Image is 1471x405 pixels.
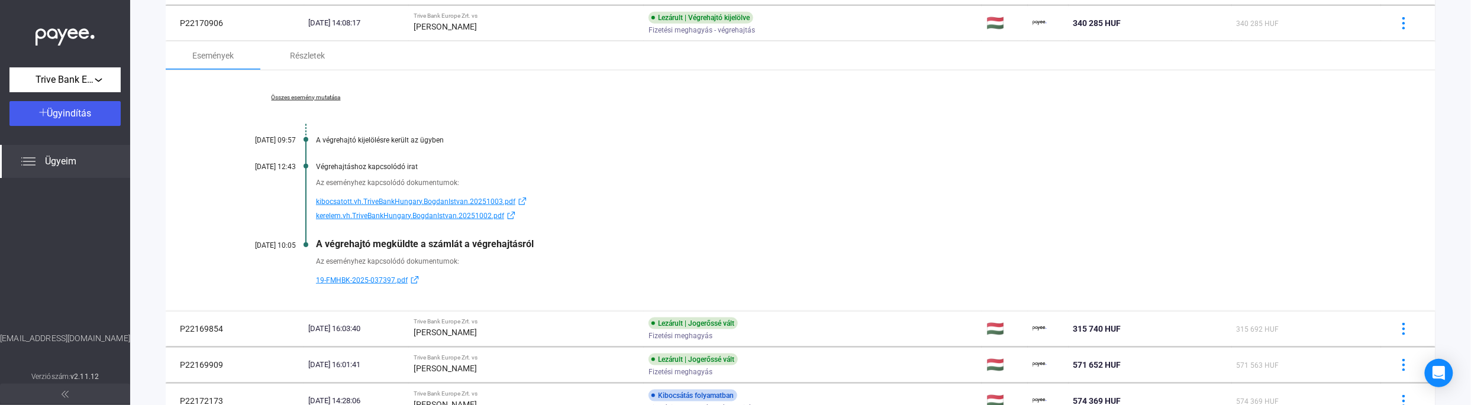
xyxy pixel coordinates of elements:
[316,238,1376,250] div: A végrehajtó megküldte a számlát a végrehajtásról
[408,276,422,284] img: external-link-blue
[309,17,404,29] div: [DATE] 14:08:17
[316,209,504,223] span: kerelem.vh.TriveBankHungary.BogdanIstvan.20251002.pdf
[9,67,121,92] button: Trive Bank Europe Zrt.
[316,177,1376,189] div: Az eseményhez kapcsolódó dokumentumok:
[70,372,99,381] strong: v2.11.12
[291,48,325,63] div: Részletek
[62,391,69,398] img: arrow-double-left-grey.svg
[982,311,1028,346] td: 🇭🇺
[1391,352,1416,377] button: more-blue
[1237,325,1279,333] span: 315 692 HUF
[504,211,518,220] img: external-link-blue
[1425,359,1453,387] div: Open Intercom Messenger
[414,318,639,325] div: Trive Bank Europe Zrt. vs
[1398,359,1410,371] img: more-blue
[309,323,404,335] div: [DATE] 16:03:40
[1033,358,1047,372] img: payee-logo
[1398,17,1410,30] img: more-blue
[414,328,477,337] strong: [PERSON_NAME]
[166,347,304,383] td: P22169909
[225,94,387,101] a: Összes esemény mutatása
[1033,322,1047,336] img: payee-logo
[166,5,304,41] td: P22170906
[39,108,47,116] img: plus-white.svg
[1073,360,1121,370] span: 571 652 HUF
[316,273,408,287] span: 19-FMHBK-2025-037397.pdf
[414,390,639,397] div: Trive Bank Europe Zrt. vs
[649,12,753,24] div: Lezárult | Végrehajtó kijelölve
[45,154,76,169] span: Ügyeim
[9,101,121,126] button: Ügyindítás
[1033,16,1047,30] img: payee-logo
[982,5,1028,41] td: 🇭🇺
[316,273,1376,287] a: 19-FMHBK-2025-037397.pdfexternal-link-blue
[225,163,296,171] div: [DATE] 12:43
[1391,316,1416,341] button: more-blue
[316,195,515,209] span: kibocsatott.vh.TriveBankHungary.BogdanIstvan.20251003.pdf
[1073,324,1121,333] span: 315 740 HUF
[1391,11,1416,35] button: more-blue
[1073,18,1121,28] span: 340 285 HUF
[36,22,95,46] img: white-payee-white-dot.svg
[414,364,477,373] strong: [PERSON_NAME]
[649,354,738,365] div: Lezárult | Jogerőssé vált
[1237,20,1279,28] span: 340 285 HUF
[414,354,639,361] div: Trive Bank Europe Zrt. vs
[414,22,477,31] strong: [PERSON_NAME]
[166,311,304,346] td: P22169854
[414,12,639,20] div: Trive Bank Europe Zrt. vs
[649,23,755,37] span: Fizetési meghagyás - végrehajtás
[225,136,296,144] div: [DATE] 09:57
[515,197,530,206] img: external-link-blue
[36,73,95,87] span: Trive Bank Europe Zrt.
[1237,361,1279,370] span: 571 563 HUF
[316,209,1376,223] a: kerelem.vh.TriveBankHungary.BogdanIstvan.20251002.pdfexternal-link-blue
[47,108,92,119] span: Ügyindítás
[982,347,1028,383] td: 🇭🇺
[309,359,404,371] div: [DATE] 16:01:41
[316,163,1376,171] div: Végrehajtáshoz kapcsolódó irat
[316,136,1376,144] div: A végrehajtó kijelölésre került az ügyben
[649,317,738,329] div: Lezárult | Jogerőssé vált
[21,154,36,169] img: list.svg
[649,329,712,343] span: Fizetési meghagyás
[192,48,234,63] div: Események
[225,241,296,250] div: [DATE] 10:05
[649,390,737,401] div: Kibocsátás folyamatban
[316,255,1376,267] div: Az eseményhez kapcsolódó dokumentumok:
[649,365,712,379] span: Fizetési meghagyás
[1398,323,1410,335] img: more-blue
[316,195,1376,209] a: kibocsatott.vh.TriveBankHungary.BogdanIstvan.20251003.pdfexternal-link-blue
